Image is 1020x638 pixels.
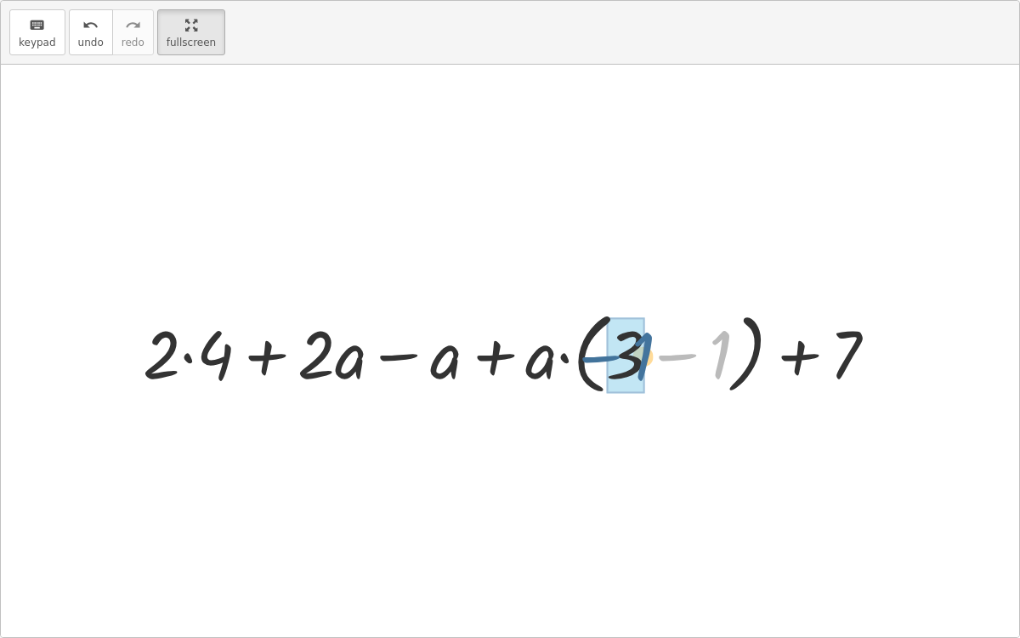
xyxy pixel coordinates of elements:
[167,37,216,48] span: fullscreen
[112,9,154,55] button: redoredo
[29,15,45,36] i: keyboard
[19,37,56,48] span: keypad
[82,15,99,36] i: undo
[69,9,113,55] button: undoundo
[9,9,65,55] button: keyboardkeypad
[157,9,225,55] button: fullscreen
[122,37,144,48] span: redo
[78,37,104,48] span: undo
[125,15,141,36] i: redo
